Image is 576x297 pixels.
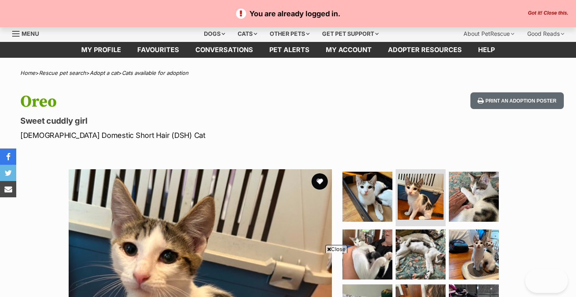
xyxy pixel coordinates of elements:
[232,26,263,42] div: Cats
[380,42,470,58] a: Adopter resources
[398,174,444,220] img: Photo of Oreo
[8,8,568,19] p: You are already logged in.
[458,26,520,42] div: About PetRescue
[187,42,261,58] a: conversations
[318,42,380,58] a: My account
[20,92,351,111] h1: Oreo
[12,26,45,40] a: Menu
[261,42,318,58] a: Pet alerts
[198,26,231,42] div: Dogs
[525,269,568,293] iframe: Help Scout Beacon - Open
[325,245,347,253] span: Close
[449,229,499,280] img: Photo of Oreo
[342,229,392,280] img: Photo of Oreo
[140,256,436,293] iframe: Advertisement
[522,26,570,42] div: Good Reads
[90,70,118,76] a: Adopt a cat
[22,30,39,37] span: Menu
[470,42,503,58] a: Help
[129,42,187,58] a: Favourites
[20,115,351,127] p: Sweet cuddly girl
[342,172,392,222] img: Photo of Oreo
[264,26,315,42] div: Other pets
[122,70,188,76] a: Cats available for adoption
[73,42,129,58] a: My profile
[470,92,564,109] button: Print an adoption poster
[526,10,571,17] button: Close the banner
[316,26,384,42] div: Get pet support
[449,172,499,222] img: Photo of Oreo
[20,130,351,141] p: [DEMOGRAPHIC_DATA] Domestic Short Hair (DSH) Cat
[39,70,86,76] a: Rescue pet search
[312,173,328,190] button: favourite
[20,70,35,76] a: Home
[396,229,446,280] img: Photo of Oreo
